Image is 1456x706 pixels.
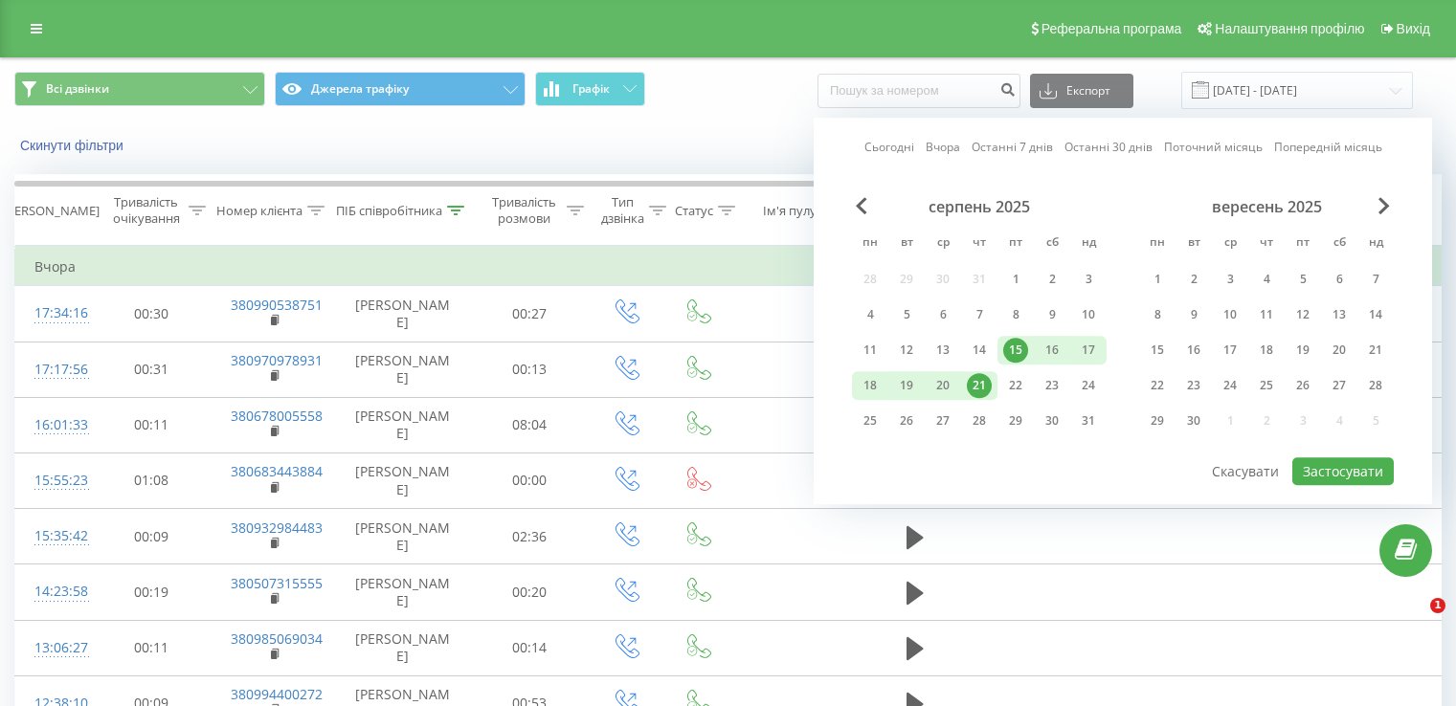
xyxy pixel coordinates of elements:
div: Тривалість очікування [108,194,184,227]
div: 6 [1327,267,1352,292]
div: 13 [1327,302,1352,327]
a: 380678005558 [231,407,323,425]
td: [PERSON_NAME] [336,564,470,620]
div: пн 8 вер 2025 р. [1139,300,1176,329]
div: чт 14 серп 2025 р. [961,336,997,364]
a: 380932984483 [231,518,323,537]
span: Графік [572,82,610,96]
div: 14 [967,338,992,363]
div: 27 [1327,373,1352,398]
a: 380683443884 [231,462,323,480]
a: Поточний місяць [1164,139,1263,157]
div: нд 28 вер 2025 р. [1357,371,1394,400]
div: нд 10 серп 2025 р. [1070,300,1107,329]
div: вт 23 вер 2025 р. [1176,371,1212,400]
div: чт 11 вер 2025 р. [1248,300,1285,329]
div: Тривалість розмови [486,194,562,227]
div: 17 [1076,338,1101,363]
div: пт 22 серп 2025 р. [997,371,1034,400]
td: 00:20 [470,564,590,620]
div: 3 [1218,267,1243,292]
div: 15:55:23 [34,462,73,499]
div: пт 1 серп 2025 р. [997,265,1034,294]
div: 13:06:27 [34,629,73,667]
div: 11 [1254,302,1279,327]
div: 30 [1181,408,1206,433]
a: 380970978931 [231,351,323,369]
div: 27 [930,408,955,433]
div: 7 [967,302,992,327]
div: чт 7 серп 2025 р. [961,300,997,329]
td: 00:31 [92,342,212,397]
a: 380985069034 [231,629,323,648]
abbr: субота [1038,230,1066,258]
div: 15:35:42 [34,518,73,555]
abbr: п’ятниця [1288,230,1317,258]
abbr: неділя [1074,230,1103,258]
div: 5 [894,302,919,327]
div: 22 [1003,373,1028,398]
td: 00:27 [470,286,590,342]
div: 24 [1076,373,1101,398]
div: 17:17:56 [34,351,73,388]
div: 17:34:16 [34,295,73,332]
abbr: понеділок [1143,230,1172,258]
abbr: четвер [1252,230,1281,258]
div: ср 27 серп 2025 р. [925,407,961,435]
td: 00:00 [470,452,590,508]
div: сб 20 вер 2025 р. [1321,336,1357,364]
abbr: середа [1216,230,1244,258]
button: Графік [535,72,645,106]
td: [PERSON_NAME] [336,509,470,564]
div: ПІБ співробітника [336,203,442,219]
div: 17 [1218,338,1243,363]
div: 20 [930,373,955,398]
div: пт 8 серп 2025 р. [997,300,1034,329]
input: Пошук за номером [818,74,1020,108]
div: 23 [1040,373,1064,398]
a: Сьогодні [864,139,914,157]
div: 25 [858,408,883,433]
td: 00:14 [470,620,590,675]
div: пт 5 вер 2025 р. [1285,265,1321,294]
td: 00:19 [92,564,212,620]
div: 16 [1040,338,1064,363]
td: [PERSON_NAME] [336,620,470,675]
div: вт 30 вер 2025 р. [1176,407,1212,435]
div: нд 24 серп 2025 р. [1070,371,1107,400]
a: 380994400272 [231,685,323,703]
div: 1 [1145,267,1170,292]
abbr: вівторок [1179,230,1208,258]
div: сб 23 серп 2025 р. [1034,371,1070,400]
a: Останні 30 днів [1064,139,1153,157]
span: Previous Month [856,197,867,214]
div: чт 4 вер 2025 р. [1248,265,1285,294]
div: вт 9 вер 2025 р. [1176,300,1212,329]
div: ср 10 вер 2025 р. [1212,300,1248,329]
div: чт 25 вер 2025 р. [1248,371,1285,400]
div: пт 19 вер 2025 р. [1285,336,1321,364]
div: Ім'я пулу [763,203,817,219]
div: сб 27 вер 2025 р. [1321,371,1357,400]
div: вт 19 серп 2025 р. [888,371,925,400]
div: 11 [858,338,883,363]
div: 18 [858,373,883,398]
div: 26 [894,408,919,433]
abbr: неділя [1361,230,1390,258]
div: 3 [1076,267,1101,292]
button: Скинути фільтри [14,137,133,154]
div: вт 16 вер 2025 р. [1176,336,1212,364]
div: 8 [1003,302,1028,327]
td: 00:11 [92,620,212,675]
div: нд 14 вер 2025 р. [1357,300,1394,329]
div: пн 15 вер 2025 р. [1139,336,1176,364]
div: 2 [1181,267,1206,292]
div: пт 12 вер 2025 р. [1285,300,1321,329]
button: Скасувати [1201,457,1289,485]
div: чт 28 серп 2025 р. [961,407,997,435]
abbr: четвер [965,230,994,258]
abbr: п’ятниця [1001,230,1030,258]
div: нд 3 серп 2025 р. [1070,265,1107,294]
div: сб 16 серп 2025 р. [1034,336,1070,364]
div: сб 9 серп 2025 р. [1034,300,1070,329]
